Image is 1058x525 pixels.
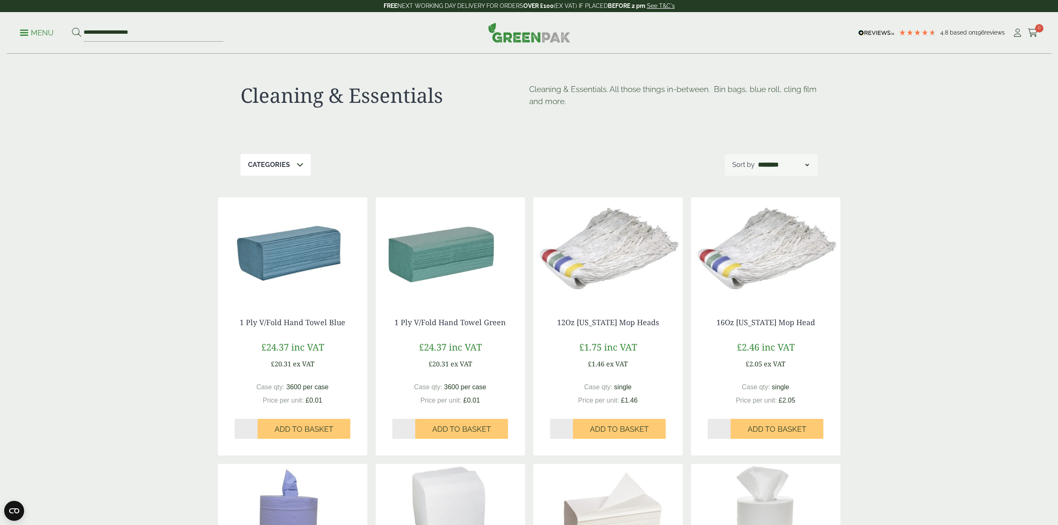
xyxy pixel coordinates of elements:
span: inc VAT [449,341,482,353]
h1: Cleaning & Essentials [240,83,529,107]
span: £1.75 [579,341,602,353]
span: Add to Basket [590,425,649,434]
a: See T&C's [647,2,675,9]
i: Cart [1028,29,1038,37]
span: £20.31 [429,359,449,368]
span: Case qty: [256,383,285,391]
span: Add to Basket [432,425,491,434]
span: ex VAT [293,359,315,368]
select: Shop order [756,160,810,170]
span: ex VAT [606,359,628,368]
p: Sort by [732,160,755,170]
span: Price per unit: [263,397,304,404]
span: Case qty: [414,383,442,391]
span: 4.8 [940,29,950,36]
p: Cleaning & Essentials. All those things in-between. Bin bags, blue roll, cling film and more. [529,83,818,107]
img: GreenPak Supplies [488,22,570,42]
a: 12Oz [US_STATE] Mop Heads [557,317,659,327]
span: 3600 per case [286,383,328,391]
a: 0 [1028,27,1038,39]
span: Add to Basket [748,425,806,434]
span: inc VAT [604,341,637,353]
a: 1 Ply V/Fold Hand Towel Green [394,317,506,327]
img: 3630015C-1-Ply-V-Fold-Hand-Towel-Blue [218,197,367,301]
i: My Account [1012,29,1023,37]
p: Categories [248,160,290,170]
span: £2.05 [779,397,795,404]
span: Case qty: [742,383,770,391]
span: £2.46 [737,341,759,353]
img: 4030050-16oz-Kentucky-Mop-Head [691,197,840,301]
strong: FREE [384,2,397,9]
span: single [614,383,632,391]
div: 4.79 Stars [899,29,936,36]
span: single [772,383,789,391]
button: Add to Basket [258,419,350,439]
button: Add to Basket [731,419,823,439]
span: inc VAT [762,341,795,353]
span: Price per unit: [736,397,777,404]
img: REVIEWS.io [858,30,894,36]
span: inc VAT [291,341,324,353]
span: Case qty: [584,383,612,391]
span: £0.01 [306,397,322,404]
span: ex VAT [451,359,472,368]
span: 196 [975,29,984,36]
a: 1 Ply V/Fold Hand Towel Blue [240,317,345,327]
span: £24.37 [261,341,289,353]
strong: OVER £100 [523,2,554,9]
a: Menu [20,28,54,36]
span: 0 [1035,24,1043,32]
span: £24.37 [419,341,446,353]
span: £1.46 [621,397,638,404]
button: Open CMP widget [4,501,24,521]
a: 16Oz [US_STATE] Mop Head [716,317,815,327]
span: 3600 per case [444,383,486,391]
strong: BEFORE 2 pm [608,2,645,9]
span: reviews [984,29,1005,36]
span: £20.31 [271,359,291,368]
span: Based on [950,29,975,36]
img: 3630015B-1-Ply-V-Fold-Hand-Towel-Green [376,197,525,301]
img: 4030049A-12oz-Kentucky-Mop-Head [533,197,683,301]
span: £2.05 [746,359,762,368]
button: Add to Basket [415,419,508,439]
p: Menu [20,28,54,38]
span: Price per unit: [420,397,461,404]
span: £0.01 [463,397,480,404]
span: £1.46 [588,359,605,368]
span: Price per unit: [578,397,619,404]
button: Add to Basket [573,419,666,439]
span: ex VAT [764,359,785,368]
span: Add to Basket [275,425,333,434]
